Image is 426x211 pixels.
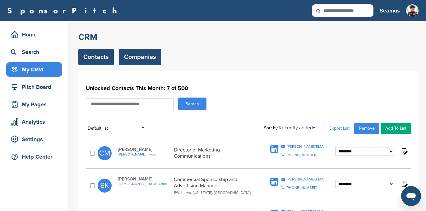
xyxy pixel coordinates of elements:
[119,49,161,65] a: Companies
[9,134,62,145] div: Settings
[118,147,171,152] span: [PERSON_NAME]
[354,123,379,134] a: Remove
[6,150,62,164] a: Help Center
[9,116,62,127] div: Analytics
[178,98,206,110] button: Search
[98,146,112,160] span: CM
[6,115,62,129] a: Analytics
[98,179,112,193] span: EK
[9,64,62,75] div: My CRM
[118,152,171,156] a: [PERSON_NAME] Tools
[380,6,400,15] h3: Seamus
[78,31,419,43] h2: CRM
[6,62,62,77] a: My CRM
[279,125,316,131] a: Recently added
[406,4,419,17] img: Seamus pic
[9,29,62,40] div: Home
[287,145,328,148] div: [PERSON_NAME][EMAIL_ADDRESS][PERSON_NAME][PERSON_NAME][DOMAIN_NAME]
[9,151,62,162] div: Help Center
[86,83,411,94] h1: Unlocked Contacts This Month: 7 of 500
[6,45,62,59] a: Search
[9,99,62,110] div: My Pages
[400,180,408,188] img: Notes
[380,4,400,17] a: Seamus
[6,97,62,112] a: My Pages
[6,27,62,42] a: Home
[118,176,171,182] span: [PERSON_NAME]
[401,186,421,206] iframe: Button to launch messaging window
[7,7,121,15] a: SponsorPitch
[286,186,317,189] div: [PHONE_NUMBER]
[400,147,408,155] img: Notes
[264,125,316,130] div: Sort by:
[6,132,62,146] a: Settings
[86,123,148,134] div: Default list
[174,190,257,195] div: Wahiawa, [US_STATE], [GEOGRAPHIC_DATA]
[9,46,62,58] div: Search
[78,49,114,65] a: Contacts
[9,81,62,93] div: Pitch Board
[287,177,328,181] div: [PERSON_NAME][EMAIL_ADDRESS][PERSON_NAME][DOMAIN_NAME]
[381,123,411,134] a: Add To List
[118,182,171,186] a: [DEMOGRAPHIC_DATA] Army
[286,153,317,157] div: [PHONE_NUMBER]
[6,80,62,94] a: Pitch Board
[325,123,354,134] a: Export List
[174,147,257,159] div: Director of Marketing Communications
[174,176,257,195] div: Commercial Sponsorship and Advertising Manager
